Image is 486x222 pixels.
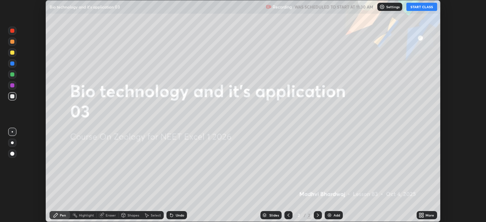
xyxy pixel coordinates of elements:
div: Undo [176,213,184,217]
div: Eraser [106,213,116,217]
div: Highlight [79,213,94,217]
div: More [426,213,434,217]
div: 2 [295,213,302,217]
p: Settings [386,5,400,9]
div: Add [334,213,340,217]
img: recording.375f2c34.svg [266,4,271,10]
p: Recording [273,4,292,10]
div: Shapes [127,213,139,217]
img: class-settings-icons [379,4,385,10]
div: / [303,213,306,217]
p: Bio technology and it's application 03 [50,4,120,10]
img: add-slide-button [327,212,332,218]
div: Select [151,213,161,217]
div: 2 [307,212,311,218]
button: START CLASS [406,3,437,11]
div: Pen [60,213,66,217]
h5: WAS SCHEDULED TO START AT 11:30 AM [295,4,373,10]
div: Slides [269,213,279,217]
